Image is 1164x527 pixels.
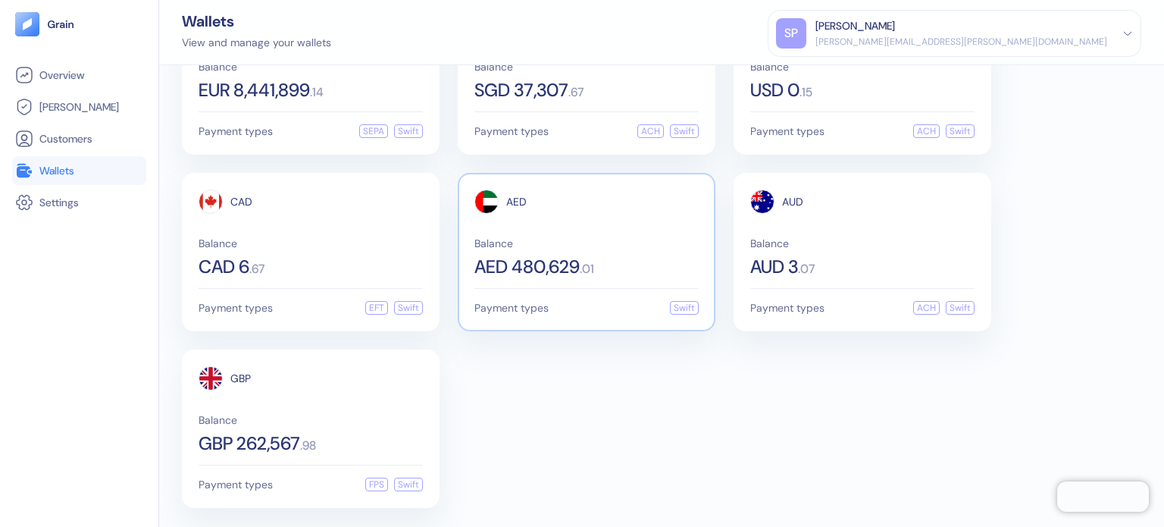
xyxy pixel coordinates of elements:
[474,238,699,249] span: Balance
[946,124,975,138] div: Swift
[15,162,143,180] a: Wallets
[199,258,249,276] span: CAD 6
[199,434,300,453] span: GBP 262,567
[913,124,940,138] div: ACH
[199,415,423,425] span: Balance
[782,196,803,207] span: AUD
[750,303,824,313] span: Payment types
[359,124,388,138] div: SEPA
[474,303,549,313] span: Payment types
[199,479,273,490] span: Payment types
[815,18,895,34] div: [PERSON_NAME]
[15,193,143,212] a: Settings
[750,238,975,249] span: Balance
[199,303,273,313] span: Payment types
[670,124,699,138] div: Swift
[39,195,79,210] span: Settings
[474,81,568,99] span: SGD 37,307
[39,131,92,146] span: Customers
[1057,482,1149,512] iframe: Chatra live chat
[799,86,812,99] span: . 15
[230,196,252,207] span: CAD
[946,301,975,315] div: Swift
[39,67,84,83] span: Overview
[394,478,423,491] div: Swift
[47,19,75,30] img: logo
[310,86,324,99] span: . 14
[394,124,423,138] div: Swift
[15,12,39,36] img: logo-tablet-V2.svg
[913,301,940,315] div: ACH
[249,263,264,275] span: . 67
[750,81,799,99] span: USD 0
[506,196,527,207] span: AED
[15,98,143,116] a: [PERSON_NAME]
[750,61,975,72] span: Balance
[637,124,664,138] div: ACH
[199,126,273,136] span: Payment types
[394,301,423,315] div: Swift
[365,478,388,491] div: FPS
[230,373,251,384] span: GBP
[474,61,699,72] span: Balance
[670,301,699,315] div: Swift
[182,35,331,51] div: View and manage your wallets
[750,258,798,276] span: AUD 3
[750,126,824,136] span: Payment types
[815,35,1107,49] div: [PERSON_NAME][EMAIL_ADDRESS][PERSON_NAME][DOMAIN_NAME]
[15,66,143,84] a: Overview
[474,126,549,136] span: Payment types
[474,258,580,276] span: AED 480,629
[199,81,310,99] span: EUR 8,441,899
[182,14,331,29] div: Wallets
[39,163,74,178] span: Wallets
[568,86,584,99] span: . 67
[199,61,423,72] span: Balance
[776,18,806,49] div: SP
[365,301,388,315] div: EFT
[199,238,423,249] span: Balance
[580,263,594,275] span: . 01
[798,263,815,275] span: . 07
[300,440,316,452] span: . 98
[39,99,119,114] span: [PERSON_NAME]
[15,130,143,148] a: Customers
